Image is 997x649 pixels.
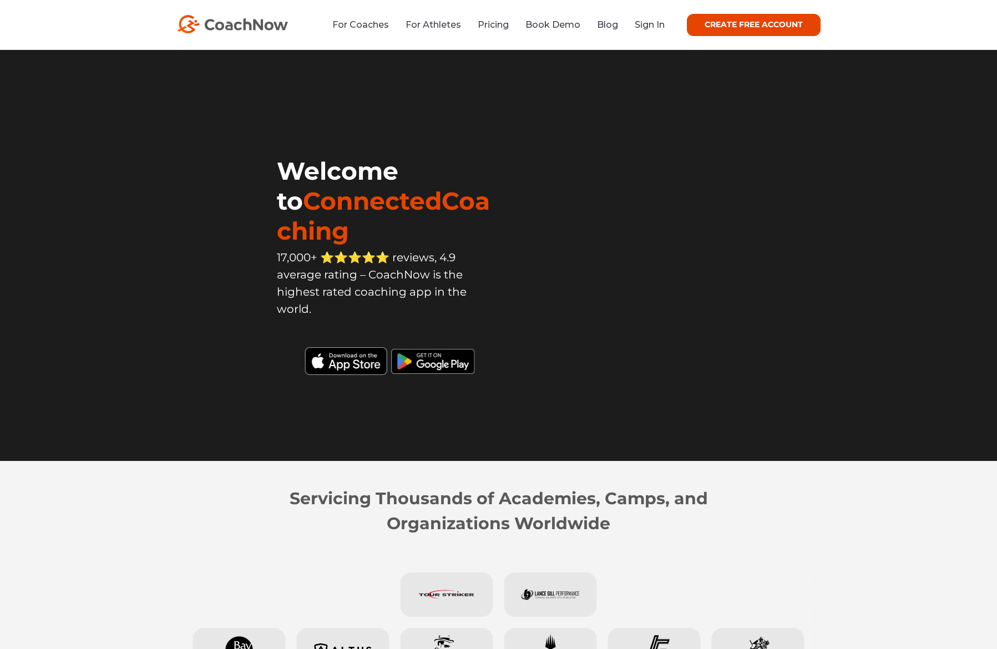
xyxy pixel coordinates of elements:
[597,19,618,30] a: Blog
[277,342,498,375] img: Black Download CoachNow on the App Store Button
[635,19,665,30] a: Sign In
[687,14,821,36] a: CREATE FREE ACCOUNT
[277,156,498,246] h1: Welcome to
[478,19,509,30] a: Pricing
[177,15,288,33] img: CoachNow Logo
[525,19,580,30] a: Book Demo
[277,186,490,246] span: ConnectedCoaching
[277,251,467,316] span: 17,000+ ⭐️⭐️⭐️⭐️⭐️ reviews, 4.9 average rating – CoachNow is the highest rated coaching app in th...
[332,19,389,30] a: For Coaches
[290,488,708,534] strong: Servicing Thousands of Academies, Camps, and Organizations Worldwide
[406,19,461,30] a: For Athletes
